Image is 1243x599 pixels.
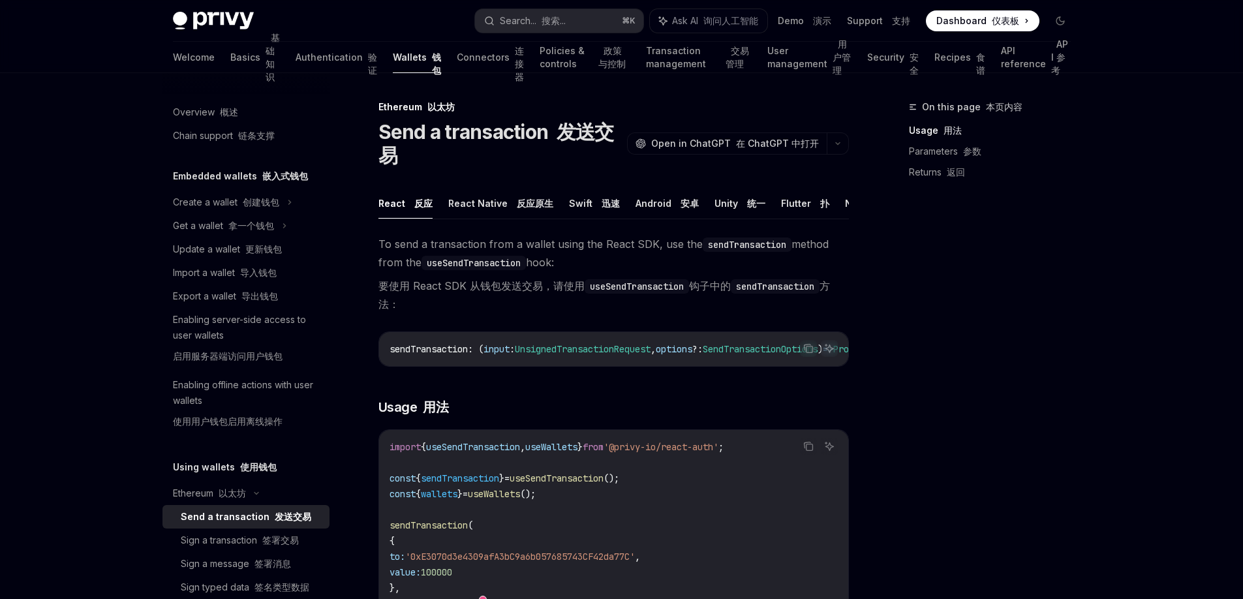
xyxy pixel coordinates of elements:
[650,9,767,33] button: Ask AI 询问人工智能
[520,488,536,500] span: ();
[504,472,510,484] span: =
[540,42,630,73] a: Policies & controls 政策与控制
[703,343,818,355] span: SendTransactionOptions
[390,566,421,578] span: value:
[405,551,635,562] span: '0xE3070d3e4309afA3bC9a6b057685743CF42da77C'
[162,529,330,552] a: Sign a transaction 签署交易
[162,373,330,438] a: Enabling offline actions with user wallets使用用户钱包启用离线操作
[483,343,510,355] span: input
[390,582,400,594] span: },
[500,13,566,29] div: Search...
[800,438,817,455] button: Copy the contents from the code block
[173,128,275,144] div: Chain support
[820,198,829,209] font: 扑
[254,581,309,592] font: 签名类型数据
[1050,10,1071,31] button: Toggle dark mode
[520,441,525,453] span: ,
[656,343,692,355] span: options
[1001,42,1070,73] a: API reference API 参考
[778,14,831,27] a: Demo 演示
[243,196,279,207] font: 创建钱包
[510,472,604,484] span: useSendTransaction
[934,42,985,73] a: Recipes 食谱
[1051,38,1068,76] font: API 参考
[162,505,330,529] a: Send a transaction 发送交易
[421,488,457,500] span: wallets
[173,312,322,369] div: Enabling server-side access to user wallets
[173,168,308,184] h5: Embedded wallets
[162,284,330,308] a: Export a wallet 导出钱包
[813,15,831,26] font: 演示
[821,340,838,357] button: Ask AI
[800,340,817,357] button: Copy the contents from the code block
[390,519,468,531] span: sendTransaction
[162,308,330,373] a: Enabling server-side access to user wallets启用服务器端访问用户钱包
[922,99,1022,115] span: On this page
[414,198,433,209] font: 反应
[542,15,566,26] font: 搜索...
[598,45,626,69] font: 政策与控制
[378,100,849,114] div: Ethereum
[275,511,311,522] font: 发送交易
[181,532,299,548] div: Sign a transaction
[986,101,1022,112] font: 本页内容
[240,461,277,472] font: 使用钱包
[636,188,699,219] button: Android 安卓
[583,441,604,453] span: from
[390,488,416,500] span: const
[173,12,254,30] img: dark logo
[162,100,330,124] a: Overview 概述
[718,441,724,453] span: ;
[173,350,283,361] font: 启用服务器端访问用户钱包
[378,279,830,311] font: 要使用 React SDK 从钱包发送交易，请使用 钩子中的 方法：
[219,487,246,499] font: 以太坊
[173,42,215,73] a: Welcome
[602,198,620,209] font: 迅速
[681,198,699,209] font: 安卓
[651,343,656,355] span: ,
[604,441,718,453] span: '@privy-io/react-auth'
[468,519,473,531] span: (
[378,120,614,167] font: 发送交易
[240,267,277,278] font: 导入钱包
[448,188,553,219] button: React Native 反应原生
[499,472,504,484] span: }
[457,488,463,500] span: }
[173,459,277,475] h5: Using wallets
[173,104,238,120] div: Overview
[703,238,791,252] code: sendTransaction
[390,441,421,453] span: import
[622,16,636,26] span: ⌘ K
[262,534,299,545] font: 签署交易
[390,472,416,484] span: const
[173,194,279,210] div: Create a wallet
[173,416,283,427] font: 使用用户钱包启用离线操作
[818,343,823,355] span: )
[569,188,620,219] button: Swift 迅速
[833,38,851,76] font: 用户管理
[714,188,765,219] button: Unity 统一
[238,130,275,141] font: 链条支撑
[393,42,441,73] a: Wallets 钱包
[162,576,330,599] a: Sign typed data 签名类型数据
[909,141,1081,162] a: Parameters 参数
[245,243,282,254] font: 更新钱包
[635,551,640,562] span: ,
[651,137,819,150] span: Open in ChatGPT
[475,9,643,33] button: Search... 搜索...⌘K
[181,509,311,525] div: Send a transaction
[944,125,962,136] font: 用法
[692,343,703,355] span: ?:
[963,146,981,157] font: 参数
[173,265,277,281] div: Import a wallet
[867,42,919,73] a: Security 安全
[747,198,765,209] font: 统一
[421,472,499,484] span: sendTransaction
[228,220,274,231] font: 拿一个钱包
[162,552,330,576] a: Sign a message 签署消息
[672,14,758,27] span: Ask AI
[416,472,421,484] span: {
[173,288,278,304] div: Export a wallet
[781,188,829,219] button: Flutter 扑
[525,441,577,453] span: useWallets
